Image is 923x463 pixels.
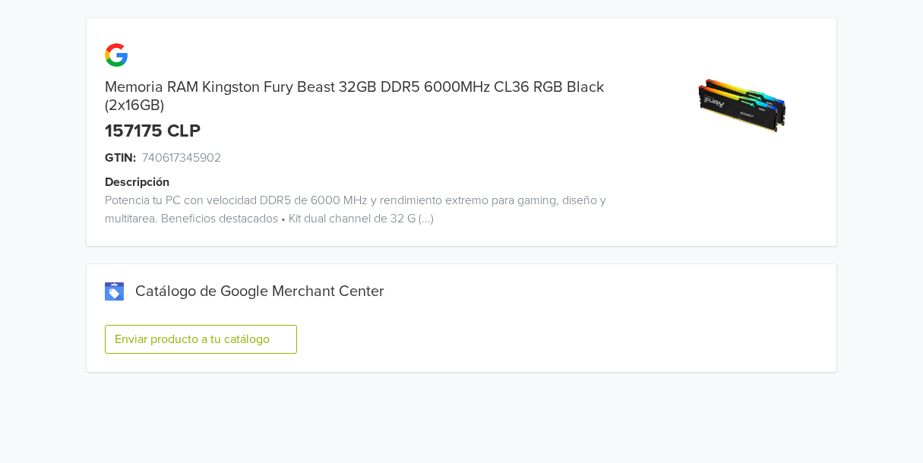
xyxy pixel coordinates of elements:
[105,173,668,191] div: Descripción
[105,325,297,354] button: Enviar producto a tu catálogo
[87,191,650,228] div: Potencia tu PC con velocidad DDR5 de 6000 MHz y rendimiento extremo para gaming, diseño y multita...
[105,121,201,143] div: 157175 CLP
[105,149,136,167] span: GTIN:
[87,78,650,115] div: Memoria RAM Kingston Fury Beast 32GB DDR5 6000MHz CL36 RGB Black (2x16GB)
[685,49,800,163] img: product_image
[142,149,221,167] span: 740617345902
[105,282,819,301] div: Catálogo de Google Merchant Center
